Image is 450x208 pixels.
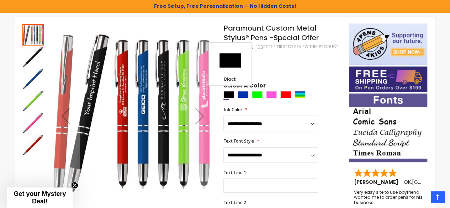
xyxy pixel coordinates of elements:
div: Paramount Custom Metal Stylus® Pens -Special Offer [22,23,44,46]
span: Text Line 2 [223,199,246,206]
span: Text Line 1 [223,170,246,176]
img: Paramount Custom Metal Stylus® Pens -Special Offer [22,68,44,90]
div: Paramount Custom Metal Stylus® Pens -Special Offer [22,46,44,68]
div: Assorted [295,91,305,98]
div: Previous [52,23,80,208]
span: Text Font Style [223,138,254,144]
span: Select A Color [223,82,265,91]
img: font-personalization-examples [349,94,427,162]
div: Get your Mystery Deal!Close teaser [7,187,73,208]
div: Very easy site to use boyfriend wanted me to order pens for his business [354,190,423,205]
img: Paramount Custom Metal Stylus® Pens -Special Offer [22,112,44,134]
a: Be the first to review this product [263,44,338,49]
div: Blue [238,91,248,98]
button: Close teaser [71,182,78,189]
img: Paramount Custom Metal Stylus® Pens -Special Offer [22,90,44,112]
img: 4pens 4 kids [349,23,427,65]
img: Free shipping on orders over $199 [349,66,427,92]
div: Black [223,91,234,98]
span: [PERSON_NAME] [354,178,401,186]
a: Top [431,191,445,203]
span: OK [404,178,411,186]
div: Lime Green [252,91,263,98]
div: Black [211,76,250,84]
div: Pink [266,91,277,98]
div: Next [185,23,214,208]
span: Ink Color [223,107,242,113]
img: Paramount Custom Metal Stylus® Pens -Special Offer [22,46,44,68]
img: Paramount Custom Metal Stylus® Pens -Special Offer [22,134,44,156]
span: Paramount Custom Metal Stylus® Pens -Special Offer [223,23,318,43]
span: Get your Mystery Deal! [14,190,66,205]
img: Paramount Custom Metal Stylus® Pens -Special Offer [52,34,214,196]
div: Red [280,91,291,98]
